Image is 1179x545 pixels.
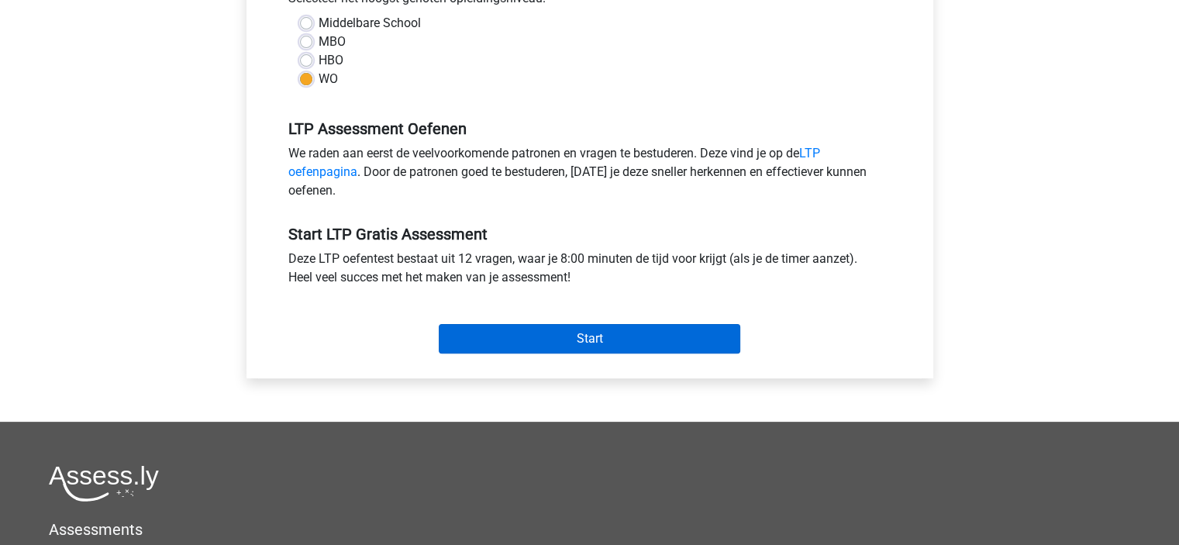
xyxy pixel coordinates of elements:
[319,14,421,33] label: Middelbare School
[319,70,338,88] label: WO
[277,250,903,293] div: Deze LTP oefentest bestaat uit 12 vragen, waar je 8:00 minuten de tijd voor krijgt (als je de tim...
[319,51,343,70] label: HBO
[49,520,1130,539] h5: Assessments
[319,33,346,51] label: MBO
[288,225,891,243] h5: Start LTP Gratis Assessment
[49,465,159,502] img: Assessly logo
[277,144,903,206] div: We raden aan eerst de veelvoorkomende patronen en vragen te bestuderen. Deze vind je op de . Door...
[288,119,891,138] h5: LTP Assessment Oefenen
[439,324,740,354] input: Start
